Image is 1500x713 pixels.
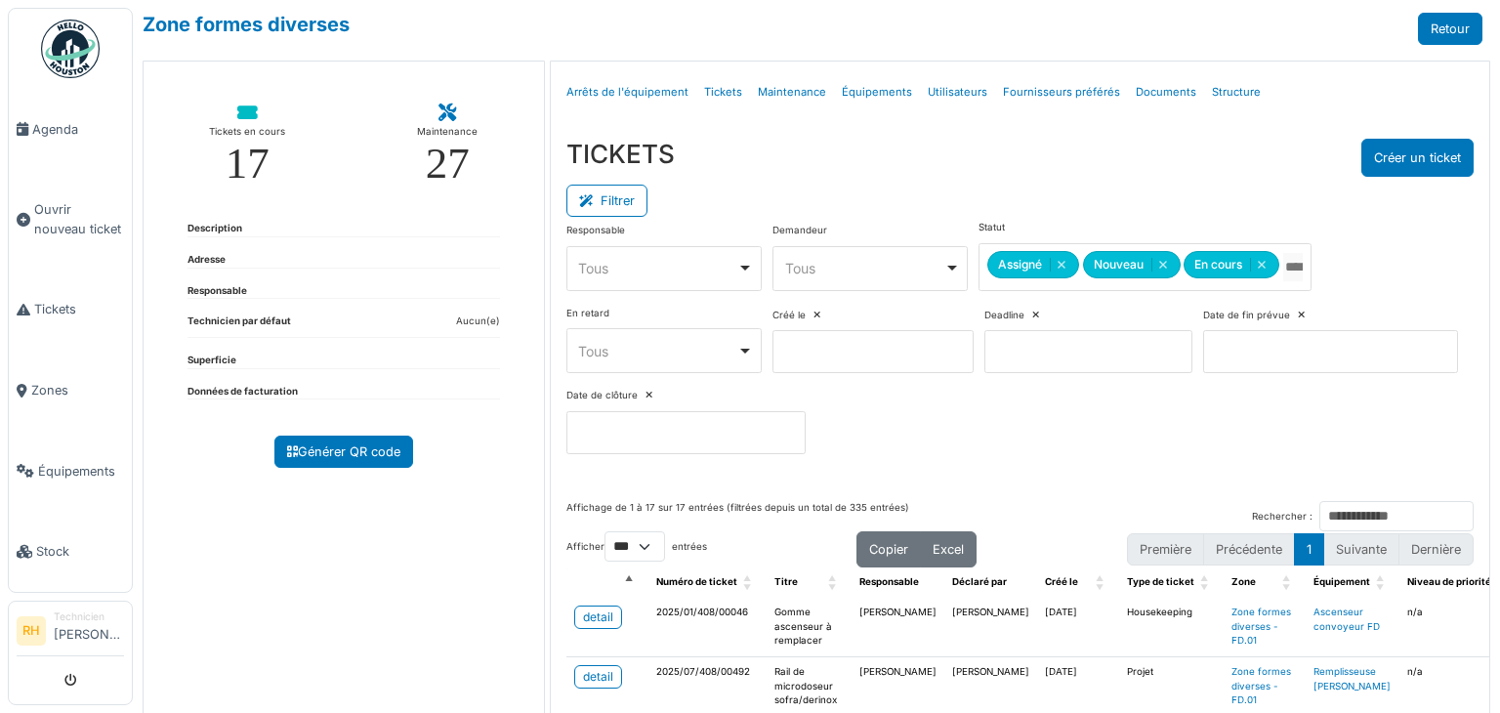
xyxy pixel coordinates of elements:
img: Badge_color-CXgf-gQk.svg [41,20,100,78]
a: Ascenseur convoyeur FD [1313,607,1380,632]
span: Ouvrir nouveau ticket [34,200,124,237]
a: Stock [9,512,132,593]
span: Équipement: Activate to sort [1376,567,1388,598]
span: Numéro de ticket [656,576,737,587]
span: Excel [933,542,964,557]
nav: pagination [1127,533,1474,566]
a: Documents [1128,69,1204,115]
a: Zone formes diverses - FD.01 [1231,607,1291,646]
h3: TICKETS [566,139,675,169]
td: [DATE] [1037,598,1119,657]
span: Déclaré par [952,576,1007,587]
span: Zones [31,381,124,399]
label: Afficher entrées [566,531,707,562]
span: Type de ticket: Activate to sort [1200,567,1212,598]
a: Zones [9,350,132,431]
a: Fournisseurs préférés [995,69,1128,115]
a: Maintenance [750,69,834,115]
button: Remove item: 'new' [1151,258,1174,272]
div: Tous [578,341,737,361]
a: Zone formes diverses - FD.01 [1231,666,1291,705]
span: Responsable [859,576,919,587]
td: [PERSON_NAME] [944,598,1037,657]
span: Titre: Activate to sort [828,567,840,598]
button: Remove item: 'assigned' [1050,258,1072,272]
a: Tickets [696,69,750,115]
span: Stock [36,542,124,561]
span: Copier [869,542,908,557]
a: Agenda [9,89,132,170]
a: Ouvrir nouveau ticket [9,170,132,270]
a: Arrêts de l'équipement [559,69,696,115]
a: Remplisseuse [PERSON_NAME] [1313,666,1391,692]
label: Date de clôture [566,389,638,403]
label: Créé le [772,309,806,323]
div: 17 [226,142,270,186]
label: Deadline [984,309,1024,323]
div: Nouveau [1083,251,1181,278]
span: Tickets [34,300,124,318]
div: detail [583,608,613,626]
span: Équipements [38,462,124,481]
div: Affichage de 1 à 17 sur 17 entrées (filtrées depuis un total de 335 entrées) [566,501,909,531]
dt: Description [187,222,242,236]
div: 27 [426,142,470,186]
a: Générer QR code [274,436,413,468]
button: Remove item: 'ongoing' [1250,258,1272,272]
a: Équipements [9,431,132,512]
td: [PERSON_NAME] [852,598,944,657]
label: Date de fin prévue [1203,309,1290,323]
span: Titre [774,576,798,587]
label: Demandeur [772,224,827,238]
div: Maintenance [417,122,478,142]
td: Gomme ascenseur à remplacer [767,598,852,657]
span: Numéro de ticket: Activate to sort [743,567,755,598]
button: Excel [920,531,977,567]
div: En cours [1184,251,1279,278]
a: Utilisateurs [920,69,995,115]
span: Créé le: Activate to sort [1096,567,1107,598]
div: Tous [785,258,944,278]
span: Type de ticket [1127,576,1194,587]
td: Housekeeping [1119,598,1224,657]
td: 2025/01/408/00046 [648,598,767,657]
div: detail [583,668,613,686]
div: Assigné [987,251,1079,278]
a: Zone formes diverses [143,13,350,36]
li: RH [17,616,46,646]
div: Tickets en cours [209,122,285,142]
span: Agenda [32,120,124,139]
select: Afficherentrées [604,531,665,562]
dd: Aucun(e) [456,315,500,329]
a: Tickets en cours 17 [193,89,301,201]
input: Tous [1283,253,1303,281]
dt: Superficie [187,354,236,368]
a: Maintenance 27 [401,89,494,201]
dt: Adresse [187,253,226,268]
dt: Responsable [187,284,247,299]
dt: Données de facturation [187,385,298,399]
li: [PERSON_NAME] [54,609,124,651]
label: Responsable [566,224,625,238]
button: Filtrer [566,185,647,217]
div: Tous [578,258,737,278]
button: Copier [856,531,921,567]
label: Rechercher : [1252,510,1312,524]
a: Structure [1204,69,1269,115]
a: Retour [1418,13,1482,45]
label: Statut [979,221,1005,235]
span: Zone: Activate to sort [1282,567,1294,598]
span: Créé le [1045,576,1078,587]
a: Tickets [9,270,132,351]
label: En retard [566,307,609,321]
a: detail [574,665,622,689]
a: Équipements [834,69,920,115]
div: Technicien [54,609,124,624]
a: detail [574,606,622,629]
span: Zone [1231,576,1256,587]
button: Créer un ticket [1361,139,1474,177]
dt: Technicien par défaut [187,315,291,337]
span: Équipement [1313,576,1370,587]
button: 1 [1294,533,1324,566]
a: RH Technicien[PERSON_NAME] [17,609,124,656]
